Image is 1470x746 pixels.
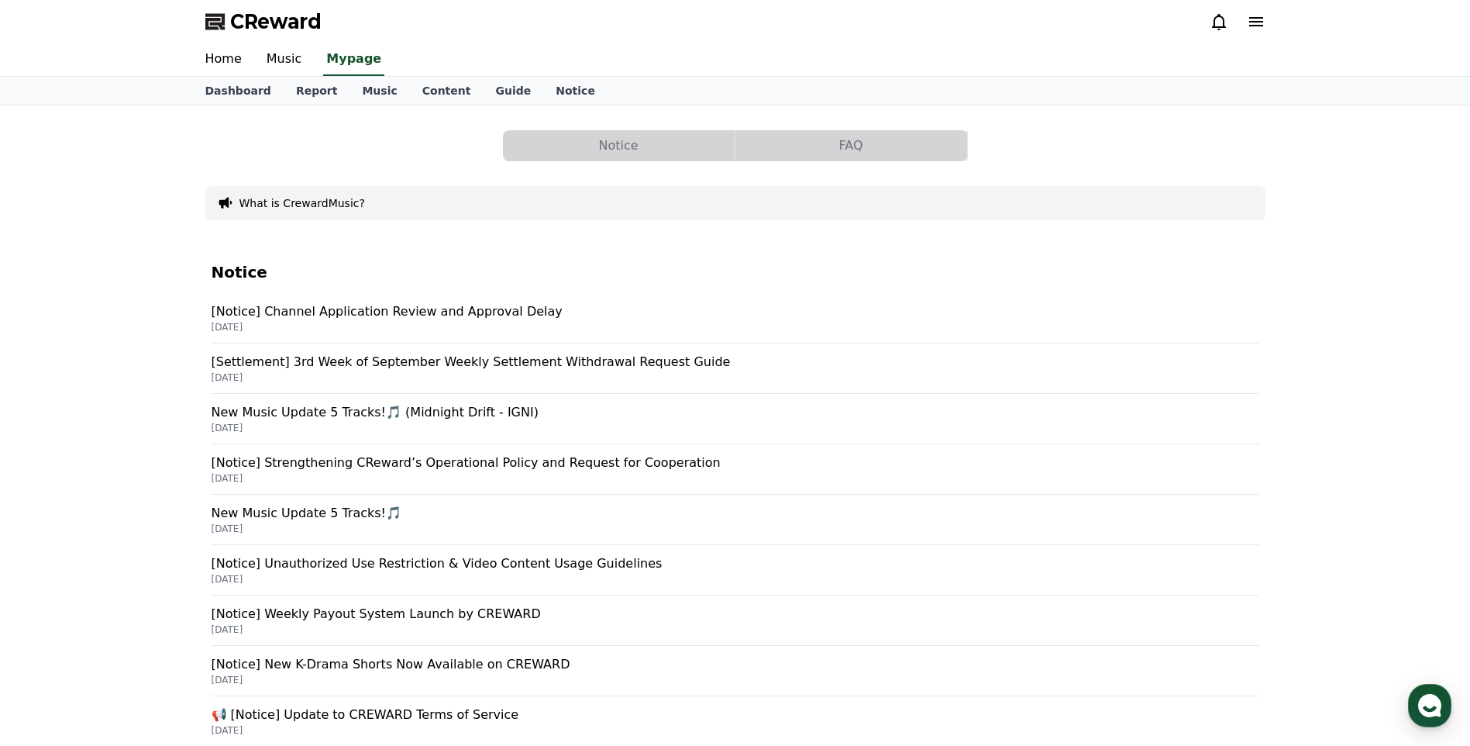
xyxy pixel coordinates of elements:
[212,293,1259,344] a: [Notice] Channel Application Review and Approval Delay [DATE]
[284,77,350,105] a: Report
[323,43,384,76] a: Mypage
[212,706,1259,724] p: 📢 [Notice] Update to CREWARD Terms of Service
[212,573,1259,585] p: [DATE]
[503,130,735,161] button: Notice
[212,472,1259,485] p: [DATE]
[735,130,968,161] a: FAQ
[212,394,1259,444] a: New Music Update 5 Tracks!🎵 (Midnight Drift - IGNI) [DATE]
[212,646,1259,696] a: [Notice] New K-Drama Shorts Now Available on CREWARD [DATE]
[212,655,1259,674] p: [Notice] New K-Drama Shorts Now Available on CREWARD
[212,554,1259,573] p: [Notice] Unauthorized Use Restriction & Video Content Usage Guidelines
[205,9,322,34] a: CReward
[212,444,1259,495] a: [Notice] Strengthening CReward’s Operational Policy and Request for Cooperation [DATE]
[410,77,484,105] a: Content
[212,353,1259,371] p: [Settlement] 3rd Week of September Weekly Settlement Withdrawal Request Guide
[129,516,174,528] span: Messages
[212,623,1259,636] p: [DATE]
[212,344,1259,394] a: [Settlement] 3rd Week of September Weekly Settlement Withdrawal Request Guide [DATE]
[193,77,284,105] a: Dashboard
[212,371,1259,384] p: [DATE]
[735,130,967,161] button: FAQ
[200,492,298,530] a: Settings
[503,130,735,161] a: Notice
[229,515,267,527] span: Settings
[212,504,1259,523] p: New Music Update 5 Tracks!🎵
[212,523,1259,535] p: [DATE]
[212,302,1259,321] p: [Notice] Channel Application Review and Approval Delay
[193,43,254,76] a: Home
[212,495,1259,545] a: New Music Update 5 Tracks!🎵 [DATE]
[40,515,67,527] span: Home
[212,596,1259,646] a: [Notice] Weekly Payout System Launch by CREWARD [DATE]
[212,264,1259,281] h4: Notice
[212,321,1259,333] p: [DATE]
[212,674,1259,686] p: [DATE]
[254,43,315,76] a: Music
[5,492,102,530] a: Home
[239,195,365,211] button: What is CrewardMusic?
[212,605,1259,623] p: [Notice] Weekly Payout System Launch by CREWARD
[543,77,608,105] a: Notice
[102,492,200,530] a: Messages
[483,77,543,105] a: Guide
[212,403,1259,422] p: New Music Update 5 Tracks!🎵 (Midnight Drift - IGNI)
[212,545,1259,596] a: [Notice] Unauthorized Use Restriction & Video Content Usage Guidelines [DATE]
[212,422,1259,434] p: [DATE]
[212,454,1259,472] p: [Notice] Strengthening CReward’s Operational Policy and Request for Cooperation
[230,9,322,34] span: CReward
[349,77,409,105] a: Music
[212,724,1259,737] p: [DATE]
